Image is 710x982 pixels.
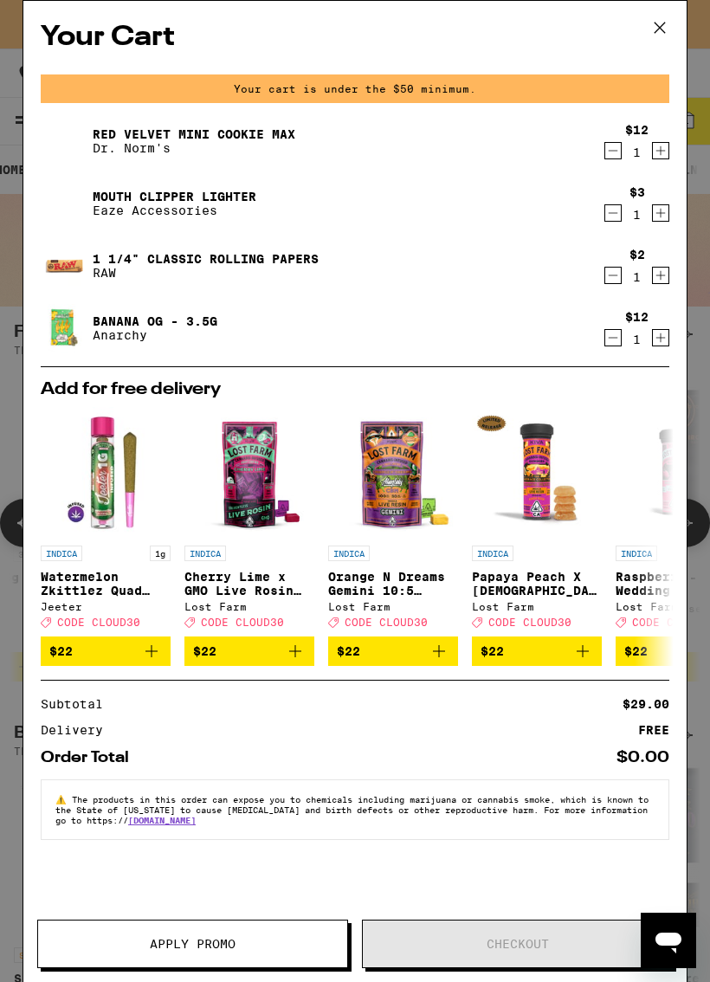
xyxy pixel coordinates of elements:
button: Add to bag [41,636,171,666]
div: $29.00 [623,698,669,710]
button: Decrement [604,329,622,346]
span: CODE CLOUD30 [488,617,571,628]
button: Apply Promo [37,920,348,968]
h2: Your Cart [41,18,669,57]
p: Cherry Lime x GMO Live Rosin Chews [184,570,314,598]
a: Banana OG - 3.5g [93,314,217,328]
a: Open page for Papaya Peach X Hindu Kush Resin 100mg from Lost Farm [472,407,602,636]
p: 1g [150,546,171,561]
div: $0.00 [616,750,669,766]
span: The products in this order can expose you to chemicals including marijuana or cannabis smoke, whi... [55,794,649,825]
p: Watermelon Zkittlez Quad Infused - 1g [41,570,171,598]
div: $2 [629,248,645,262]
div: $12 [625,123,649,137]
a: Open page for Watermelon Zkittlez Quad Infused - 1g from Jeeter [41,407,171,636]
p: Eaze Accessories [93,204,256,217]
a: Open page for Orange N Dreams Gemini 10:5 Chews from Lost Farm [328,407,458,636]
iframe: Button to launch messaging window [641,913,696,968]
a: Open page for Cherry Lime x GMO Live Rosin Chews from Lost Farm [184,407,314,636]
img: Jeeter - Watermelon Zkittlez Quad Infused - 1g [41,407,171,537]
button: Decrement [604,267,622,284]
span: $22 [481,644,504,658]
button: Increment [652,204,669,222]
button: Decrement [604,204,622,222]
span: $22 [49,644,73,658]
a: Mouth Clipper Lighter [93,190,256,204]
span: $22 [337,644,360,658]
p: Anarchy [93,328,217,342]
p: Papaya Peach X [DEMOGRAPHIC_DATA] Kush Resin 100mg [472,570,602,598]
img: 1 1/4" Classic Rolling Papers [41,242,89,290]
p: INDICA [328,546,370,561]
p: Dr. Norm's [93,141,295,155]
span: Checkout [487,938,549,950]
div: Jeeter [41,601,171,612]
span: $22 [624,644,648,658]
div: Order Total [41,750,141,766]
span: CODE CLOUD30 [345,617,428,628]
button: Add to bag [472,636,602,666]
div: Lost Farm [328,601,458,612]
button: Increment [652,329,669,346]
div: 1 [625,333,649,346]
span: CODE CLOUD30 [57,617,140,628]
div: 1 [625,145,649,159]
div: Lost Farm [472,601,602,612]
span: ⚠️ [55,794,72,804]
img: Red Velvet Mini Cookie MAX [41,117,89,165]
a: Red Velvet Mini Cookie MAX [93,127,295,141]
img: Lost Farm - Cherry Lime x GMO Live Rosin Chews [184,407,314,537]
div: $3 [629,185,645,199]
button: Decrement [604,142,622,159]
button: Add to bag [328,636,458,666]
div: Lost Farm [184,601,314,612]
a: [DOMAIN_NAME] [128,815,196,825]
button: Increment [652,142,669,159]
div: 1 [629,270,645,284]
a: 1 1/4" Classic Rolling Papers [93,252,319,266]
button: Checkout [362,920,673,968]
button: Increment [652,267,669,284]
button: Add to bag [184,636,314,666]
img: Mouth Clipper Lighter [41,179,89,228]
p: INDICA [184,546,226,561]
div: 1 [629,208,645,222]
img: Banana OG - 3.5g [41,304,89,352]
img: Lost Farm - Orange N Dreams Gemini 10:5 Chews [328,407,458,537]
p: Orange N Dreams Gemini 10:5 Chews [328,570,458,598]
h2: Add for free delivery [41,381,669,398]
div: Subtotal [41,698,115,710]
div: FREE [638,724,669,736]
span: $22 [193,644,216,658]
p: INDICA [616,546,657,561]
div: Your cart is under the $50 minimum. [41,74,669,103]
span: CODE CLOUD30 [201,617,284,628]
span: Apply Promo [150,938,236,950]
div: Delivery [41,724,115,736]
p: INDICA [472,546,513,561]
p: RAW [93,266,319,280]
div: $12 [625,310,649,324]
img: Lost Farm - Papaya Peach X Hindu Kush Resin 100mg [472,407,602,537]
